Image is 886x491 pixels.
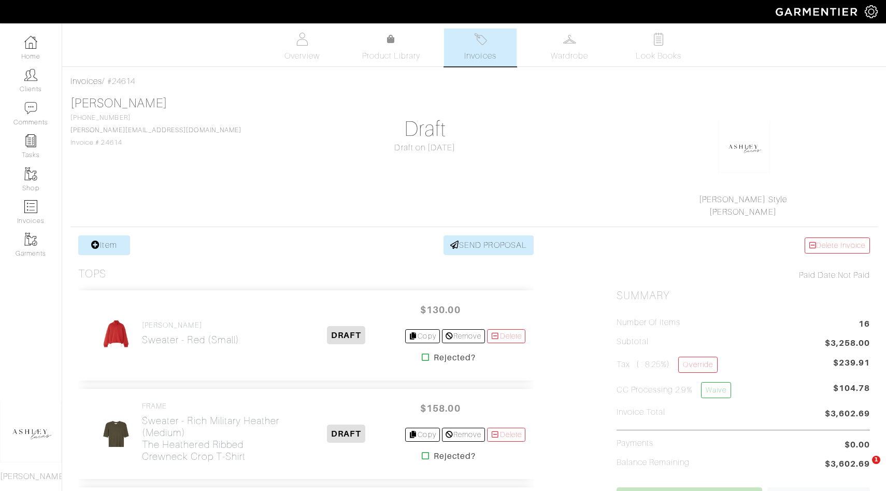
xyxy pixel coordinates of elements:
a: [PERSON_NAME] [70,96,167,110]
strong: Rejected? [434,352,476,364]
a: Delete [487,329,525,343]
div: / #24614 [70,75,878,88]
span: DRAFT [327,425,365,443]
h5: CC Processing 2.9% [617,382,731,398]
h2: Sweater - Red (small) [142,334,239,346]
h3: Tops [78,268,106,280]
h2: Summary [617,289,870,302]
span: [PHONE_NUMBER] Invoice # 24614 [70,114,241,146]
a: Look Books [622,29,695,66]
span: 16 [859,318,870,332]
span: Look Books [636,50,682,62]
span: $104.78 [833,382,870,402]
a: Delete [487,428,525,442]
span: $3,602.69 [825,458,870,472]
img: dashboard-icon-dbcd8f5a0b271acd01030246c82b418ddd0df26cd7fceb0bd07c9910d44c42f6.png [24,36,37,49]
a: SEND PROPOSAL [444,235,534,255]
h5: Payments [617,439,653,448]
span: Product Library [362,50,421,62]
span: Invoices [464,50,496,62]
a: Invoices [444,29,517,66]
h5: Subtotal [617,337,649,347]
img: garments-icon-b7da505a4dc4fd61783c78ac3ca0ef83fa9d6f193b1c9dc38574b1d14d53ca28.png [24,233,37,246]
img: reminder-icon-8004d30b9f0a5d33ae49ab947aed9ed385cf756f9e5892f1edd6e32f2345188e.png [24,134,37,147]
img: comment-icon-a0a6a9ef722e966f86d9cbdc48e553b5cf19dbc54f86b18d962a5391bc8f6eb6.png [24,102,37,115]
h2: Sweater - Rich Military Heather (Medium) The Heathered Ribbed Crewneck Crop T-Shirt [142,415,288,462]
img: orders-27d20c2124de7fd6de4e0e44c1d41de31381a507db9b33961299e4e07d508b8c.svg [474,33,487,46]
a: Waive [701,382,731,398]
span: Paid Date: [799,271,838,280]
h4: FRAME [142,402,288,411]
span: 1 [872,456,880,464]
img: basicinfo-40fd8af6dae0f16599ec9e87c0ef1c0a1fdea2edbe929e3d69a839185d80c458.svg [296,33,309,46]
a: [PERSON_NAME] [709,207,777,217]
span: DRAFT [327,326,365,344]
iframe: Intercom live chat [851,456,876,481]
a: Remove [442,428,485,442]
img: gear-icon-white-bd11855cb880d31180b6d7d6211b90ccbf57a29d726f0c71d8c61bd08dd39cc2.png [865,5,878,18]
img: clients-icon-6bae9207a08558b7cb47a8932f037763ab4055f8c8b6bfacd5dc20c3e0201464.png [24,68,37,81]
h1: Draft [298,117,552,142]
span: $0.00 [845,439,870,451]
img: A5d55zfp7c5NAD7cHG5nQoQ2 [95,314,137,357]
a: Invoices [70,77,102,86]
img: wardrobe-487a4870c1b7c33e795ec22d11cfc2ed9d08956e64fb3008fe2437562e282088.svg [563,33,576,46]
a: Override [678,357,717,373]
img: garments-icon-b7da505a4dc4fd61783c78ac3ca0ef83fa9d6f193b1c9dc38574b1d14d53ca28.png [24,167,37,180]
span: $3,602.69 [825,408,870,422]
h5: Number of Items [617,318,681,328]
span: $158.00 [409,397,471,419]
span: Overview [284,50,319,62]
h5: Invoice Total [617,408,666,417]
a: Overview [266,29,338,66]
span: $3,258.00 [825,337,870,351]
img: todo-9ac3debb85659649dc8f770b8b6100bb5dab4b48dedcbae339e5042a72dfd3cc.svg [652,33,665,46]
div: Draft on [DATE] [298,142,552,154]
img: okhkJxsQsug8ErY7G9ypRsDh.png [718,121,770,173]
h4: [PERSON_NAME] [142,321,239,330]
a: [PERSON_NAME] Sweater - Red (small) [142,321,239,346]
a: [PERSON_NAME][EMAIL_ADDRESS][DOMAIN_NAME] [70,127,241,134]
a: Remove [442,329,485,343]
span: Wardrobe [551,50,588,62]
h5: Balance Remaining [617,458,690,468]
span: $130.00 [409,299,471,321]
strong: Rejected? [434,450,476,462]
a: Copy [405,428,440,442]
a: [PERSON_NAME] Style [699,195,787,204]
a: Copy [405,329,440,343]
a: Item [78,235,130,255]
a: FRAME Sweater - Rich Military Heather (Medium)The Heathered Ribbed Crewneck Crop T-Shirt [142,402,288,462]
div: Not Paid [617,269,870,282]
a: Product Library [355,33,427,62]
a: Wardrobe [533,29,606,66]
h5: Tax ( : 8.25%) [617,357,718,373]
img: 5G2XqUyXYph7EsQNKheBZ3NK [102,412,130,456]
span: $239.91 [833,357,870,369]
a: Delete Invoice [805,237,870,254]
img: orders-icon-0abe47150d42831381b5fb84f609e132dff9fe21cb692f30cb5eec754e2cba89.png [24,200,37,213]
img: garmentier-logo-header-white-b43fb05a5012e4ada735d5af1a66efaba907eab6374d6393d1fbf88cb4ef424d.png [770,3,865,21]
